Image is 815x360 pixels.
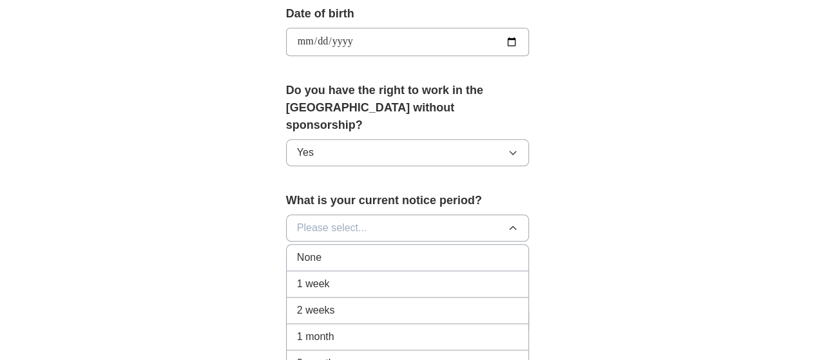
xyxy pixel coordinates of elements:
span: 1 week [297,276,330,292]
span: 2 weeks [297,303,335,318]
span: Please select... [297,220,367,236]
span: 1 month [297,329,334,345]
label: Do you have the right to work in the [GEOGRAPHIC_DATA] without sponsorship? [286,82,530,134]
span: Yes [297,145,314,160]
label: What is your current notice period? [286,192,530,209]
span: None [297,250,321,265]
button: Please select... [286,214,530,242]
label: Date of birth [286,5,530,23]
button: Yes [286,139,530,166]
